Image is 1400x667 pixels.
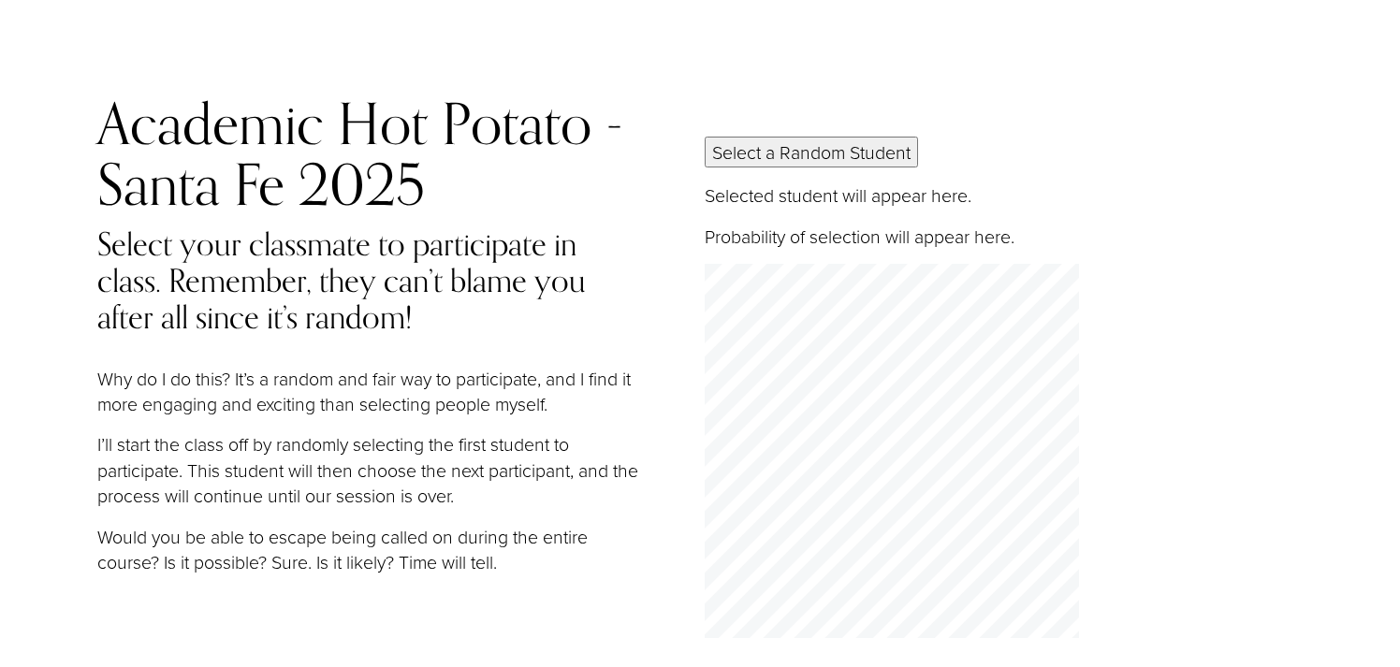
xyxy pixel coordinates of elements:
p: Would you be able to escape being called on during the entire course? Is it possible? Sure. Is it... [97,524,640,575]
h4: Select your classmate to participate in class. Remember, they can’t blame you after all since it’... [97,225,640,335]
p: Probability of selection will appear here. [705,224,1358,249]
button: Select a Random Student [705,137,918,167]
h2: Academic Hot Potato - Santa Fe 2025 [97,93,640,216]
p: Why do I do this? It’s a random and fair way to participate, and I find it more engaging and exci... [97,366,640,417]
p: Selected student will appear here. [705,182,1358,208]
p: I’ll start the class off by randomly selecting the first student to participate. This student wil... [97,431,640,508]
